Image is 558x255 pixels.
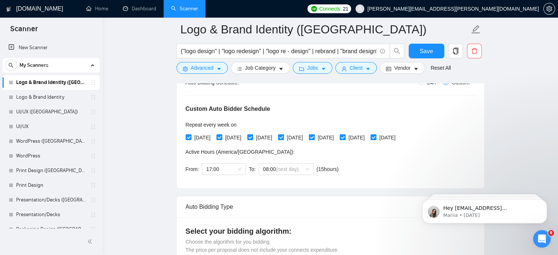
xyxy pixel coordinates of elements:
[548,230,554,236] span: 8
[311,6,317,12] img: upwork-logo.png
[16,207,86,222] a: Presentation/Decks
[16,119,86,134] a: UI/UX
[278,66,284,72] span: caret-down
[16,178,86,193] a: Print Design
[263,164,309,175] span: 08:00
[19,58,48,73] span: My Scanners
[186,149,295,155] span: Active Hours ( America/[GEOGRAPHIC_DATA] ):
[4,23,44,39] span: Scanner
[357,6,362,11] span: user
[380,62,424,74] button: idcardVendorcaret-down
[390,48,404,54] span: search
[186,122,237,128] span: Repeat every week on
[186,105,270,113] h5: Custom Auto Bidder Schedule
[394,64,410,72] span: Vendor
[342,66,347,72] span: user
[471,25,481,34] span: edit
[293,62,332,74] button: folderJobscaret-down
[335,62,377,74] button: userClientcaret-down
[16,222,86,237] a: Packaging Design ([GEOGRAPHIC_DATA])
[87,238,95,245] span: double-left
[413,66,419,72] span: caret-down
[186,239,339,253] span: Choose the algorithm for you bidding. The price per proposal does not include your connects expen...
[16,90,86,105] a: Logo & Brand Identity
[448,44,463,58] button: copy
[376,134,398,142] span: [DATE]
[390,44,404,58] button: search
[533,230,551,248] iframe: Intercom live chat
[186,196,475,217] div: Auto Bidding Type
[181,47,377,56] input: Search Freelance Jobs...
[90,94,96,100] span: holder
[90,80,96,85] span: holder
[16,105,86,119] a: UI/UX ([GEOGRAPHIC_DATA])
[216,66,222,72] span: caret-down
[90,226,96,232] span: holder
[90,212,96,218] span: holder
[90,153,96,159] span: holder
[307,64,318,72] span: Jobs
[16,149,86,163] a: WordPress
[467,48,481,54] span: delete
[16,134,86,149] a: WordPress ([GEOGRAPHIC_DATA])
[176,62,228,74] button: settingAdvancedcaret-down
[3,40,100,55] li: New Scanner
[449,48,463,54] span: copy
[386,66,391,72] span: idcard
[191,64,214,72] span: Advanced
[544,6,555,12] span: setting
[543,3,555,15] button: setting
[315,134,337,142] span: [DATE]
[16,193,86,207] a: Presentation/Decks ([GEOGRAPHIC_DATA])
[90,124,96,130] span: holder
[8,40,94,55] a: New Scanner
[231,62,290,74] button: barsJob Categorycaret-down
[284,134,306,142] span: [DATE]
[90,138,96,144] span: holder
[343,5,348,13] span: 21
[16,163,86,178] a: Print Design ([GEOGRAPHIC_DATA])
[32,28,127,35] p: Message from Mariia, sent 1w ago
[237,66,242,72] span: bars
[431,64,451,72] a: Reset All
[90,168,96,174] span: holder
[90,182,96,188] span: holder
[192,134,214,142] span: [DATE]
[180,20,470,39] input: Scanner name...
[249,166,256,172] span: To:
[90,109,96,115] span: holder
[467,44,482,58] button: delete
[6,63,17,68] span: search
[183,66,188,72] span: setting
[350,64,363,72] span: Client
[90,197,96,203] span: holder
[276,166,299,172] span: (next day)
[365,66,371,72] span: caret-down
[253,134,275,142] span: [DATE]
[123,6,156,12] a: dashboardDashboard
[317,166,339,172] span: ( 15 hours)
[299,66,304,72] span: folder
[32,21,127,122] span: Hey [EMAIL_ADDRESS][DOMAIN_NAME], Looks like your Upwork agency thogan Agency ran out of connects...
[5,59,17,71] button: search
[380,49,385,54] span: info-circle
[411,184,558,235] iframe: Intercom notifications message
[409,44,444,58] button: Save
[6,3,11,15] img: logo
[206,164,241,175] span: 17:00
[186,226,475,236] h4: Select your bidding algorithm:
[543,6,555,12] a: setting
[321,66,326,72] span: caret-down
[16,75,86,90] a: Logo & Brand Identity ([GEOGRAPHIC_DATA])
[245,64,276,72] span: Job Category
[186,166,199,172] span: From:
[319,5,341,13] span: Connects:
[86,6,108,12] a: homeHome
[222,134,244,142] span: [DATE]
[346,134,368,142] span: [DATE]
[171,6,198,12] a: searchScanner
[420,47,433,56] span: Save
